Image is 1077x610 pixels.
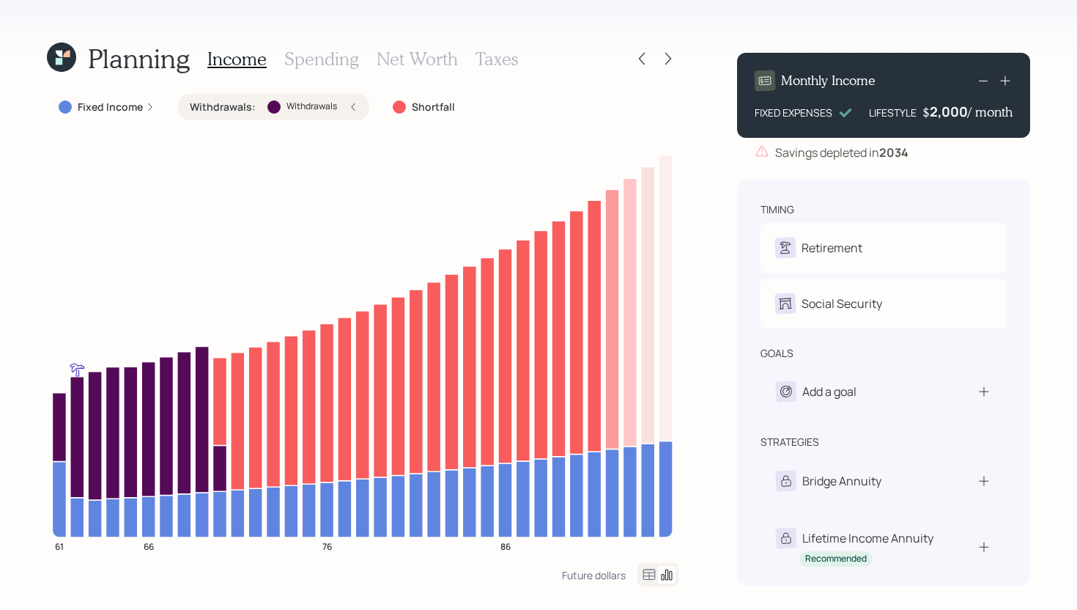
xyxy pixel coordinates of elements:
label: Fixed Income [78,100,143,114]
h4: $ [922,104,930,120]
label: Shortfall [412,100,455,114]
div: strategies [760,435,819,449]
tspan: 66 [144,540,154,552]
div: Add a goal [802,383,856,400]
h4: / month [968,104,1013,120]
div: LIFESTYLE [869,105,917,120]
div: Lifetime Income Annuity [802,529,933,547]
h3: Income [207,48,267,70]
tspan: 61 [55,540,64,552]
div: Bridge Annuity [802,472,881,490]
h4: Monthly Income [781,73,876,89]
h1: Planning [88,43,190,74]
div: FIXED EXPENSES [755,105,832,120]
div: Future dollars [562,568,626,582]
div: 2,000 [930,103,968,120]
div: Retirement [802,239,862,257]
h3: Spending [284,48,359,70]
b: 2034 [879,144,908,161]
h3: Net Worth [377,48,458,70]
div: Recommended [805,553,867,565]
h3: Taxes [475,48,518,70]
div: goals [760,346,793,361]
div: Social Security [802,295,882,312]
tspan: 86 [500,540,511,552]
label: Withdrawals : [190,100,256,114]
label: Withdrawals [286,100,337,113]
div: Savings depleted in [775,144,908,161]
div: timing [760,202,794,217]
tspan: 76 [322,540,332,552]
